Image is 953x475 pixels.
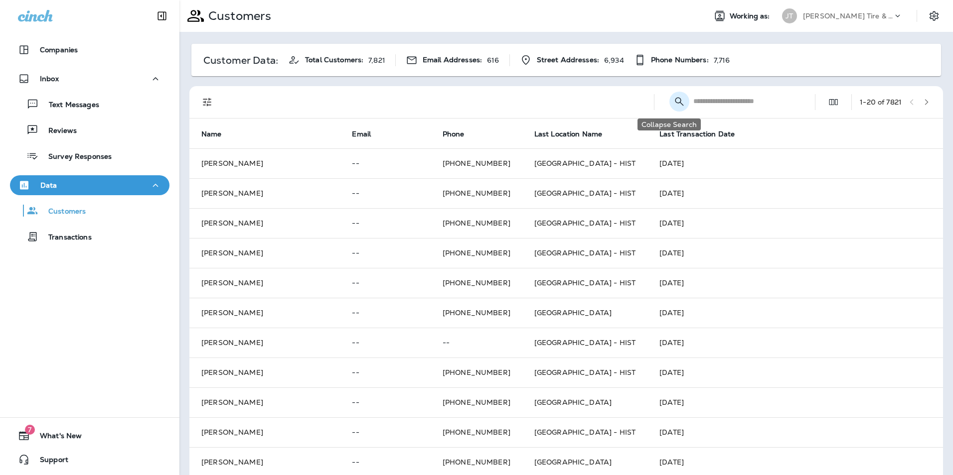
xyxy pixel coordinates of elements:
p: -- [352,368,418,376]
td: [DATE] [647,357,943,387]
button: Settings [925,7,943,25]
span: [GEOGRAPHIC_DATA] [534,398,612,407]
td: [DATE] [647,417,943,447]
td: [PHONE_NUMBER] [431,208,522,238]
td: [PERSON_NAME] [189,148,340,178]
div: JT [782,8,797,23]
td: [PHONE_NUMBER] [431,178,522,208]
p: Companies [40,46,78,54]
span: Support [30,456,68,468]
td: [DATE] [647,387,943,417]
span: Phone Numbers: [651,56,709,64]
p: -- [352,279,418,287]
td: [PERSON_NAME] [189,417,340,447]
button: Customers [10,200,169,221]
span: Total Customers: [305,56,363,64]
p: Transactions [38,233,92,242]
span: Email [352,129,384,138]
span: Email [352,130,371,138]
span: Street Addresses: [537,56,599,64]
p: Text Messages [39,101,99,110]
p: Customers [38,207,86,217]
p: Reviews [38,126,77,136]
td: [DATE] [647,208,943,238]
td: [PERSON_NAME] [189,357,340,387]
p: Survey Responses [38,152,112,162]
td: [PERSON_NAME] [189,208,340,238]
button: Support [10,450,169,470]
p: Customer Data: [203,56,278,64]
span: [GEOGRAPHIC_DATA] [534,308,612,317]
div: 1 - 20 of 7821 [860,98,902,106]
button: Reviews [10,119,169,140]
td: [PHONE_NUMBER] [431,387,522,417]
td: [DATE] [647,238,943,268]
span: [GEOGRAPHIC_DATA] - HIST [534,338,635,347]
td: [PERSON_NAME] [189,387,340,417]
span: Email Addresses: [423,56,482,64]
p: Customers [204,8,271,23]
p: 7,821 [368,56,385,64]
td: [PHONE_NUMBER] [431,268,522,298]
td: [DATE] [647,268,943,298]
td: [PHONE_NUMBER] [431,148,522,178]
td: [DATE] [647,178,943,208]
p: -- [352,159,418,167]
p: Data [40,181,57,189]
button: Inbox [10,69,169,89]
td: [PERSON_NAME] [189,328,340,357]
p: -- [352,398,418,406]
span: Phone [443,129,477,138]
td: [PERSON_NAME] [189,268,340,298]
span: Last Location Name [534,130,603,138]
p: 7,716 [714,56,730,64]
span: [GEOGRAPHIC_DATA] - HIST [534,368,635,377]
button: Filters [197,92,217,112]
button: Edit Fields [823,92,843,112]
span: Working as: [730,12,772,20]
span: What's New [30,432,82,444]
td: [PHONE_NUMBER] [431,417,522,447]
span: Last Location Name [534,129,616,138]
td: [DATE] [647,148,943,178]
p: -- [352,219,418,227]
td: [DATE] [647,298,943,328]
p: -- [352,249,418,257]
span: 7 [25,425,35,435]
span: Name [201,130,222,138]
td: [PHONE_NUMBER] [431,238,522,268]
span: Phone [443,130,465,138]
td: [DATE] [647,328,943,357]
p: [PERSON_NAME] Tire & Auto [803,12,893,20]
span: [GEOGRAPHIC_DATA] [534,458,612,467]
span: Last Transaction Date [659,129,748,138]
span: [GEOGRAPHIC_DATA] - HIST [534,189,635,198]
div: Collapse Search [637,119,701,130]
p: 616 [487,56,499,64]
button: Data [10,175,169,195]
button: Collapse Search [669,92,689,112]
button: Companies [10,40,169,60]
td: [PHONE_NUMBER] [431,357,522,387]
td: [PERSON_NAME] [189,298,340,328]
p: -- [352,428,418,436]
span: [GEOGRAPHIC_DATA] - HIST [534,278,635,287]
button: Collapse Sidebar [148,6,176,26]
span: [GEOGRAPHIC_DATA] - HIST [534,219,635,228]
span: [GEOGRAPHIC_DATA] - HIST [534,248,635,257]
span: Name [201,129,235,138]
td: [PHONE_NUMBER] [431,298,522,328]
button: Text Messages [10,94,169,115]
button: Survey Responses [10,145,169,166]
span: [GEOGRAPHIC_DATA] - HIST [534,428,635,437]
td: [PERSON_NAME] [189,178,340,208]
p: -- [352,458,418,466]
span: [GEOGRAPHIC_DATA] - HIST [534,159,635,168]
button: 7What's New [10,426,169,446]
p: Inbox [40,75,59,83]
td: [PERSON_NAME] [189,238,340,268]
p: -- [352,189,418,197]
p: -- [443,339,510,347]
p: -- [352,339,418,347]
span: Last Transaction Date [659,130,735,138]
